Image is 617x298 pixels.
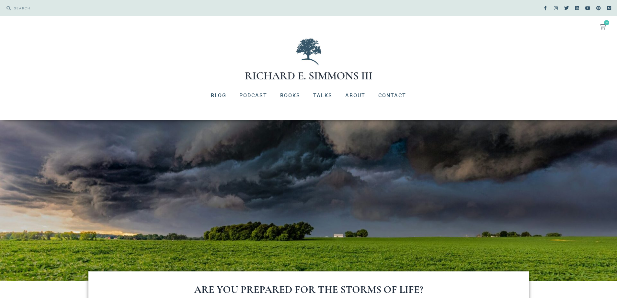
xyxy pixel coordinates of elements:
a: 0 [592,19,614,34]
a: About [339,87,372,104]
a: Talks [307,87,339,104]
a: Books [274,87,307,104]
a: Podcast [233,87,274,104]
span: 0 [604,20,609,25]
a: Contact [372,87,413,104]
h1: Are You Prepared for the Storms of Life? [114,284,503,295]
input: SEARCH [11,3,305,13]
a: Blog [204,87,233,104]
